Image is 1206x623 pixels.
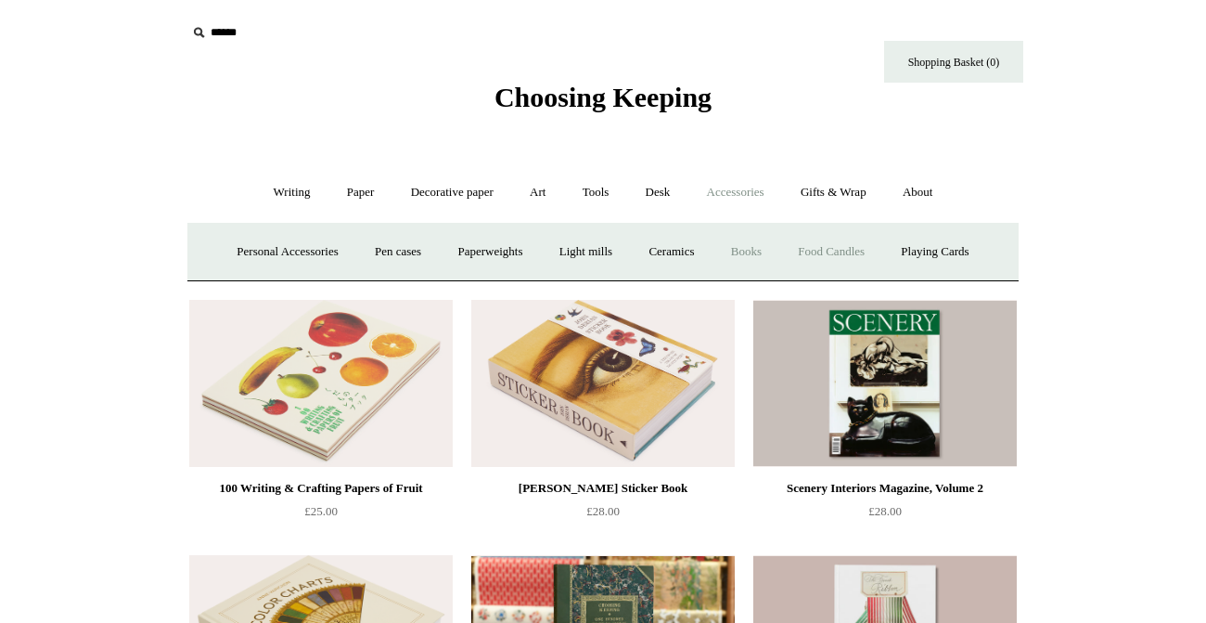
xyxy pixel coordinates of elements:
a: Shopping Basket (0) [884,41,1023,83]
a: Choosing Keeping [494,97,712,110]
a: Tools [566,168,626,217]
img: John Derian Sticker Book [471,300,735,467]
a: Pen cases [358,227,438,277]
a: [PERSON_NAME] Sticker Book £28.00 [471,477,735,553]
a: About [886,168,950,217]
a: Food Candles [781,227,881,277]
a: 100 Writing & Crafting Papers of Fruit 100 Writing & Crafting Papers of Fruit [189,300,453,467]
a: Personal Accessories [220,227,354,277]
a: Gifts & Wrap [784,168,883,217]
img: Scenery Interiors Magazine, Volume 2 [753,300,1017,467]
span: £25.00 [304,504,338,518]
a: Desk [629,168,687,217]
div: Scenery Interiors Magazine, Volume 2 [758,477,1012,500]
a: Light mills [543,227,629,277]
span: £28.00 [868,504,902,518]
a: Ceramics [632,227,711,277]
a: Writing [257,168,327,217]
a: Books [714,227,778,277]
div: [PERSON_NAME] Sticker Book [476,477,730,500]
img: 100 Writing & Crafting Papers of Fruit [189,300,453,467]
a: Paper [330,168,391,217]
a: Paperweights [441,227,539,277]
a: John Derian Sticker Book John Derian Sticker Book [471,300,735,467]
a: 100 Writing & Crafting Papers of Fruit £25.00 [189,477,453,553]
a: Playing Cards [884,227,985,277]
a: Art [513,168,562,217]
a: Scenery Interiors Magazine, Volume 2 Scenery Interiors Magazine, Volume 2 [753,300,1017,467]
span: Choosing Keeping [494,82,712,112]
span: £28.00 [586,504,620,518]
a: Accessories [690,168,781,217]
a: Scenery Interiors Magazine, Volume 2 £28.00 [753,477,1017,553]
a: Decorative paper [394,168,510,217]
div: 100 Writing & Crafting Papers of Fruit [194,477,448,500]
